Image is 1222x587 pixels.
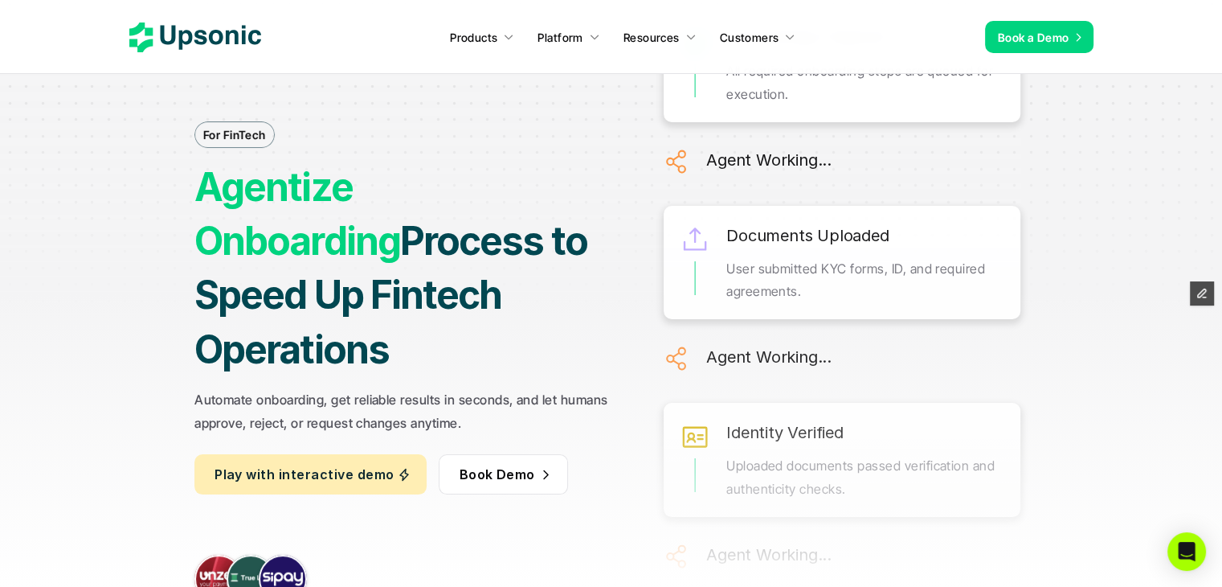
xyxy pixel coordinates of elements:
[706,343,832,371] h6: Agent Working...
[726,222,889,249] h6: Documents Uploaded
[726,419,844,446] h6: Identity Verified
[623,29,680,46] p: Resources
[439,454,567,495] a: Book Demo
[706,541,832,569] h6: Agent Working...
[194,217,595,372] strong: Process to Speed Up Fintech Operations
[720,29,779,46] p: Customers
[194,454,427,495] a: Play with interactive demo
[1190,281,1214,306] button: Edit Framer Content
[1167,532,1206,571] div: Open Intercom Messenger
[194,163,400,265] strong: Agentize Onboarding
[203,126,266,143] p: For FinTech
[459,463,534,486] p: Book Demo
[440,23,524,51] a: Products
[726,257,1004,304] p: User submitted KYC forms, ID, and required agreements.
[998,29,1069,46] p: Book a Demo
[726,60,1004,106] p: All required onboarding steps are queued for execution.
[726,454,1004,501] p: Uploaded documents passed verification and authenticity checks.
[194,392,611,431] strong: Automate onboarding, get reliable results in seconds, and let humans approve, reject, or request ...
[450,29,497,46] p: Products
[537,29,582,46] p: Platform
[706,146,832,174] h6: Agent Working...
[215,463,394,486] p: Play with interactive demo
